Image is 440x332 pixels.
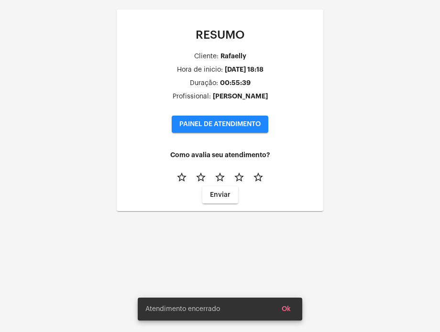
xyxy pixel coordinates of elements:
span: PAINEL DE ATENDIMENTO [179,121,261,128]
div: [DATE] 18:18 [225,66,264,73]
span: Enviar [210,192,231,198]
div: Duração: [190,80,218,87]
span: Ok [282,306,291,312]
div: Hora de inicio: [177,66,223,74]
div: Profissional: [173,93,211,100]
mat-icon: star_border [214,171,226,183]
span: Atendimento encerrado [145,304,220,314]
button: PAINEL DE ATENDIMENTO [172,116,268,133]
h4: Como avalia seu atendimento? [124,151,316,159]
div: Rafaelly [220,53,246,60]
button: Ok [274,300,298,318]
mat-icon: star_border [253,171,264,183]
div: 00:55:39 [220,79,251,86]
p: RESUMO [124,29,316,41]
mat-icon: star_border [195,171,207,183]
button: Enviar [202,186,238,203]
mat-icon: star_border [176,171,187,183]
div: [PERSON_NAME] [213,93,268,100]
div: Cliente: [194,53,219,60]
mat-icon: star_border [233,171,245,183]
